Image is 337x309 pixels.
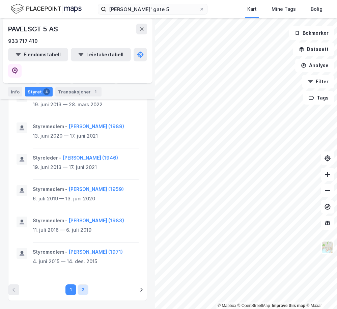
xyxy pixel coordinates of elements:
div: Transaksjoner [55,87,102,96]
iframe: Chat Widget [303,277,337,309]
div: Kontrollprogram for chat [303,277,337,309]
button: Leietakertabell [71,48,131,61]
div: 4 [43,88,50,95]
div: 13. juni 2020 — 17. juni 2021 [33,132,139,140]
div: Info [8,87,22,96]
img: Z [321,241,334,254]
div: Styret [25,87,53,96]
a: Mapbox [218,303,236,308]
nav: pagination navigation [8,284,147,295]
button: Eiendomstabell [8,48,68,61]
div: 933 717 410 [8,37,38,45]
div: Bolig [311,5,322,13]
div: 11. juli 2016 — 6. juli 2019 [33,226,139,234]
div: Kart [247,5,257,13]
a: Improve this map [272,303,305,308]
button: Bokmerker [289,26,334,40]
a: OpenStreetMap [237,303,270,308]
div: 1 [92,88,99,95]
div: 19. juni 2013 — 17. juni 2021 [33,163,139,171]
div: 6. juli 2019 — 13. juni 2020 [33,195,139,203]
input: Søk på adresse, matrikkel, gårdeiere, leietakere eller personer [106,4,199,14]
div: PAVELSGT 5 AS [8,24,59,34]
div: Mine Tags [272,5,296,13]
button: Datasett [293,43,334,56]
button: Analyse [295,59,334,72]
button: Filter [302,75,334,88]
button: Tags [303,91,334,105]
img: logo.f888ab2527a4732fd821a326f86c7f29.svg [11,3,82,15]
div: 19. juni 2013 — 28. mars 2022 [33,101,139,109]
button: 1 [65,284,76,295]
button: 2 [78,284,88,295]
div: 4. juni 2015 — 14. des. 2015 [33,257,139,265]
